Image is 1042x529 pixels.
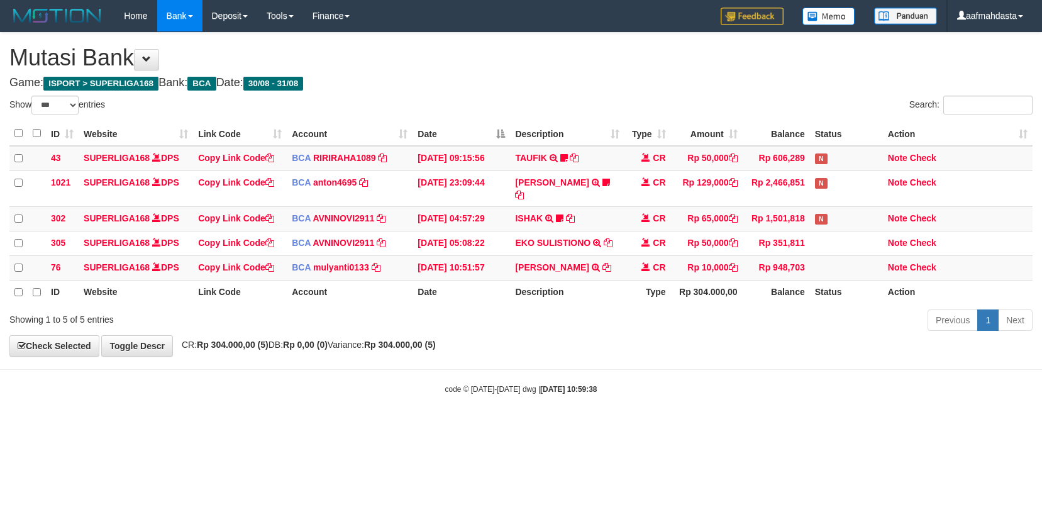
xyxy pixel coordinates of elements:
a: RIRIRAHA1089 [313,153,376,163]
span: BCA [292,177,311,187]
a: Note [888,213,907,223]
th: Link Code [193,280,287,304]
a: Copy Link Code [198,262,274,272]
td: Rp 50,000 [671,146,743,171]
a: Copy Rp 50,000 to clipboard [729,238,738,248]
a: Copy AHMAD YUSUP to clipboard [602,262,611,272]
a: SUPERLIGA168 [84,262,150,272]
img: MOTION_logo.png [9,6,105,25]
td: Rp 1,501,818 [743,206,810,231]
span: Has Note [815,153,828,164]
th: Type: activate to sort column ascending [624,121,671,146]
th: Action: activate to sort column ascending [883,121,1033,146]
a: Copy Link Code [198,213,274,223]
span: BCA [292,213,311,223]
a: Check [910,213,936,223]
td: DPS [79,255,193,280]
span: ISPORT > SUPERLIGA168 [43,77,158,91]
a: 1 [977,309,999,331]
th: Link Code: activate to sort column ascending [193,121,287,146]
th: Type [624,280,671,304]
a: EKO SULISTIONO [515,238,590,248]
a: Copy RIRIRAHA1089 to clipboard [378,153,387,163]
span: BCA [187,77,216,91]
a: AVNINOVI2911 [313,213,374,223]
a: SUPERLIGA168 [84,213,150,223]
span: 302 [51,213,65,223]
th: Balance [743,280,810,304]
a: Check [910,238,936,248]
td: [DATE] 23:09:44 [413,170,510,206]
td: [DATE] 09:15:56 [413,146,510,171]
span: 76 [51,262,61,272]
a: Copy Link Code [198,238,274,248]
th: ID: activate to sort column ascending [46,121,79,146]
a: Copy ISHAK to clipboard [566,213,575,223]
td: DPS [79,170,193,206]
th: Amount: activate to sort column ascending [671,121,743,146]
a: Copy Rp 50,000 to clipboard [729,153,738,163]
img: panduan.png [874,8,937,25]
span: 43 [51,153,61,163]
strong: [DATE] 10:59:38 [540,385,597,394]
a: AVNINOVI2911 [313,238,374,248]
th: Balance [743,121,810,146]
a: Copy Link Code [198,153,274,163]
a: Toggle Descr [101,335,173,357]
span: Has Note [815,214,828,225]
a: [PERSON_NAME] [515,262,589,272]
a: Note [888,262,907,272]
a: SUPERLIGA168 [84,177,150,187]
a: ISHAK [515,213,543,223]
span: CR [653,213,665,223]
th: Date [413,280,510,304]
label: Search: [909,96,1033,114]
a: Copy Rp 10,000 to clipboard [729,262,738,272]
input: Search: [943,96,1033,114]
a: Copy AVNINOVI2911 to clipboard [377,213,385,223]
a: Copy mulyanti0133 to clipboard [372,262,380,272]
a: SUPERLIGA168 [84,153,150,163]
th: Description: activate to sort column ascending [510,121,624,146]
span: CR [653,262,665,272]
a: Check [910,153,936,163]
a: Note [888,177,907,187]
span: Has Note [815,178,828,189]
span: CR [653,153,665,163]
a: anton4695 [313,177,357,187]
a: Copy TAUFIK to clipboard [570,153,579,163]
a: Copy Rp 65,000 to clipboard [729,213,738,223]
th: Description [510,280,624,304]
a: Note [888,238,907,248]
a: Next [998,309,1033,331]
span: CR: DB: Variance: [175,340,436,350]
a: Note [888,153,907,163]
th: Rp 304.000,00 [671,280,743,304]
td: DPS [79,231,193,255]
th: Website [79,280,193,304]
a: Check Selected [9,335,99,357]
h1: Mutasi Bank [9,45,1033,70]
span: BCA [292,238,311,248]
label: Show entries [9,96,105,114]
span: CR [653,238,665,248]
a: Copy AVNINOVI2911 to clipboard [377,238,385,248]
a: [PERSON_NAME] [515,177,589,187]
th: Action [883,280,1033,304]
span: 1021 [51,177,70,187]
strong: Rp 0,00 (0) [283,340,328,350]
span: BCA [292,262,311,272]
img: Feedback.jpg [721,8,784,25]
td: Rp 948,703 [743,255,810,280]
a: Previous [928,309,978,331]
th: Status [810,121,883,146]
span: 30/08 - 31/08 [243,77,304,91]
a: Copy Rp 129,000 to clipboard [729,177,738,187]
td: DPS [79,146,193,171]
td: Rp 351,811 [743,231,810,255]
td: Rp 65,000 [671,206,743,231]
td: [DATE] 04:57:29 [413,206,510,231]
img: Button%20Memo.svg [802,8,855,25]
td: Rp 129,000 [671,170,743,206]
h4: Game: Bank: Date: [9,77,1033,89]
